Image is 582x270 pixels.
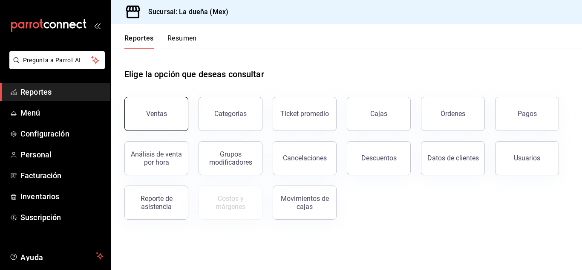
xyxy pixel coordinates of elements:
div: Órdenes [441,110,465,118]
button: Cancelaciones [273,141,337,175]
button: Reporte de asistencia [124,186,188,220]
div: Costos y márgenes [204,195,257,211]
button: Pregunta a Parrot AI [9,51,105,69]
button: Ventas [124,97,188,131]
span: Personal [20,149,104,160]
button: open_drawer_menu [94,22,101,29]
div: Movimientos de cajas [278,195,331,211]
span: Suscripción [20,212,104,223]
div: Datos de clientes [427,154,479,162]
button: Análisis de venta por hora [124,141,188,175]
button: Reportes [124,34,154,49]
div: Análisis de venta por hora [130,150,183,166]
div: Pagos [518,110,537,118]
div: navigation tabs [124,34,197,49]
div: Cajas [370,109,388,119]
h1: Elige la opción que deseas consultar [124,68,264,81]
div: Usuarios [514,154,540,162]
button: Categorías [199,97,262,131]
span: Ayuda [20,251,92,261]
button: Resumen [167,34,197,49]
span: Pregunta a Parrot AI [23,56,92,65]
span: Inventarios [20,191,104,202]
button: Pagos [495,97,559,131]
button: Datos de clientes [421,141,485,175]
span: Configuración [20,128,104,139]
a: Pregunta a Parrot AI [6,62,105,71]
div: Cancelaciones [283,154,327,162]
span: Menú [20,107,104,119]
div: Ventas [146,110,167,118]
div: Reporte de asistencia [130,195,183,211]
a: Cajas [347,97,411,131]
span: Facturación [20,170,104,181]
button: Ticket promedio [273,97,337,131]
button: Órdenes [421,97,485,131]
h3: Sucursal: La dueña (Mex) [141,7,228,17]
button: Usuarios [495,141,559,175]
div: Ticket promedio [280,110,329,118]
div: Categorías [214,110,247,118]
button: Grupos modificadores [199,141,262,175]
button: Descuentos [347,141,411,175]
div: Grupos modificadores [204,150,257,166]
span: Reportes [20,86,104,98]
div: Descuentos [361,154,397,162]
button: Movimientos de cajas [273,186,337,220]
button: Contrata inventarios para ver este reporte [199,186,262,220]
